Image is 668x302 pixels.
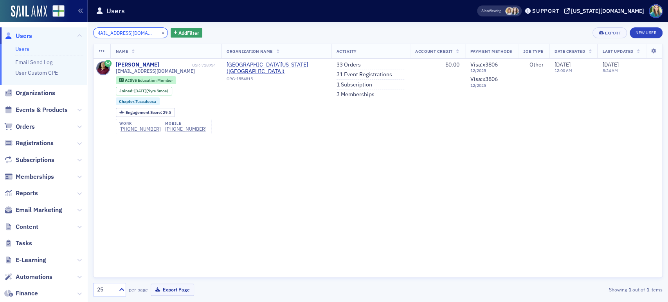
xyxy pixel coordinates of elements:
[119,99,156,104] a: Chapter:Tuscaloosa
[119,99,135,104] span: Chapter :
[532,7,559,14] div: Support
[555,61,571,68] span: [DATE]
[4,189,38,198] a: Reports
[603,68,618,73] time: 8:24 AM
[564,8,647,14] button: [US_STATE][DOMAIN_NAME]
[134,88,146,93] span: [DATE]
[481,8,501,14] span: Viewing
[227,76,326,84] div: ORG-1554815
[470,61,498,68] span: Visa : x3806
[4,289,38,298] a: Finance
[478,286,663,293] div: Showing out of items
[16,32,32,40] span: Users
[11,5,47,18] img: SailAMX
[16,89,55,97] span: Organizations
[116,87,172,95] div: Joined: 2016-04-27 00:00:00
[15,69,58,76] a: User Custom CPE
[470,75,498,83] span: Visa : x3806
[16,206,62,214] span: Email Marketing
[47,5,65,18] a: View Homepage
[171,28,203,38] button: AddFilter
[178,29,199,36] span: Add Filter
[603,61,619,68] span: [DATE]
[511,7,519,15] span: Sarah Lowery
[138,77,173,83] span: Education Member
[605,31,621,35] div: Export
[4,223,38,231] a: Content
[129,286,148,293] label: per page
[337,61,361,68] a: 33 Orders
[227,61,326,75] a: [GEOGRAPHIC_DATA][US_STATE] ([GEOGRAPHIC_DATA])
[592,27,627,38] button: Export
[645,286,650,293] strong: 1
[470,49,512,54] span: Payment Methods
[523,61,544,68] div: Other
[119,77,173,83] a: Active Education Member
[505,7,513,15] span: Bethany Booth
[116,97,160,105] div: Chapter:
[16,189,38,198] span: Reports
[126,110,163,115] span: Engagement Score :
[571,7,644,14] div: [US_STATE][DOMAIN_NAME]
[16,256,46,264] span: E-Learning
[106,6,125,16] h1: Users
[445,61,459,68] span: $0.00
[337,81,372,88] a: 1 Subscription
[4,206,62,214] a: Email Marketing
[4,122,35,131] a: Orders
[603,49,633,54] span: Last Updated
[93,27,168,38] input: Search…
[116,49,128,54] span: Name
[151,284,194,296] button: Export Page
[4,139,54,147] a: Registrations
[116,76,176,84] div: Active: Active: Education Member
[555,68,572,73] time: 12:00 AM
[4,256,46,264] a: E-Learning
[337,91,375,98] a: 3 Memberships
[126,110,171,115] div: 29.5
[15,59,52,66] a: Email Send Log
[165,121,207,126] div: mobile
[470,83,512,88] span: 12 / 2025
[119,126,161,132] a: [PHONE_NUMBER]
[227,61,326,75] span: University of Alabama (Tuscaloosa)
[337,71,392,78] a: 31 Event Registrations
[15,45,29,52] a: Users
[4,106,68,114] a: Events & Products
[16,273,52,281] span: Automations
[4,173,54,181] a: Memberships
[16,106,68,114] span: Events & Products
[4,89,55,97] a: Organizations
[116,68,195,74] span: [EMAIL_ADDRESS][DOMAIN_NAME]
[165,126,207,132] a: [PHONE_NUMBER]
[630,27,663,38] a: New User
[649,4,663,18] span: Profile
[4,239,32,248] a: Tasks
[16,173,54,181] span: Memberships
[4,273,52,281] a: Automations
[125,77,138,83] span: Active
[52,5,65,17] img: SailAMX
[97,286,114,294] div: 25
[16,289,38,298] span: Finance
[160,63,216,68] div: USR-718954
[481,8,489,13] div: Also
[119,121,161,126] div: work
[116,108,175,117] div: Engagement Score: 29.5
[4,32,32,40] a: Users
[16,239,32,248] span: Tasks
[160,29,167,36] button: ×
[16,139,54,147] span: Registrations
[134,88,168,93] div: (9yrs 5mos)
[116,61,159,68] a: [PERSON_NAME]
[16,156,54,164] span: Subscriptions
[227,49,273,54] span: Organization Name
[16,122,35,131] span: Orders
[415,49,452,54] span: Account Credit
[523,49,544,54] span: Job Type
[555,49,585,54] span: Date Created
